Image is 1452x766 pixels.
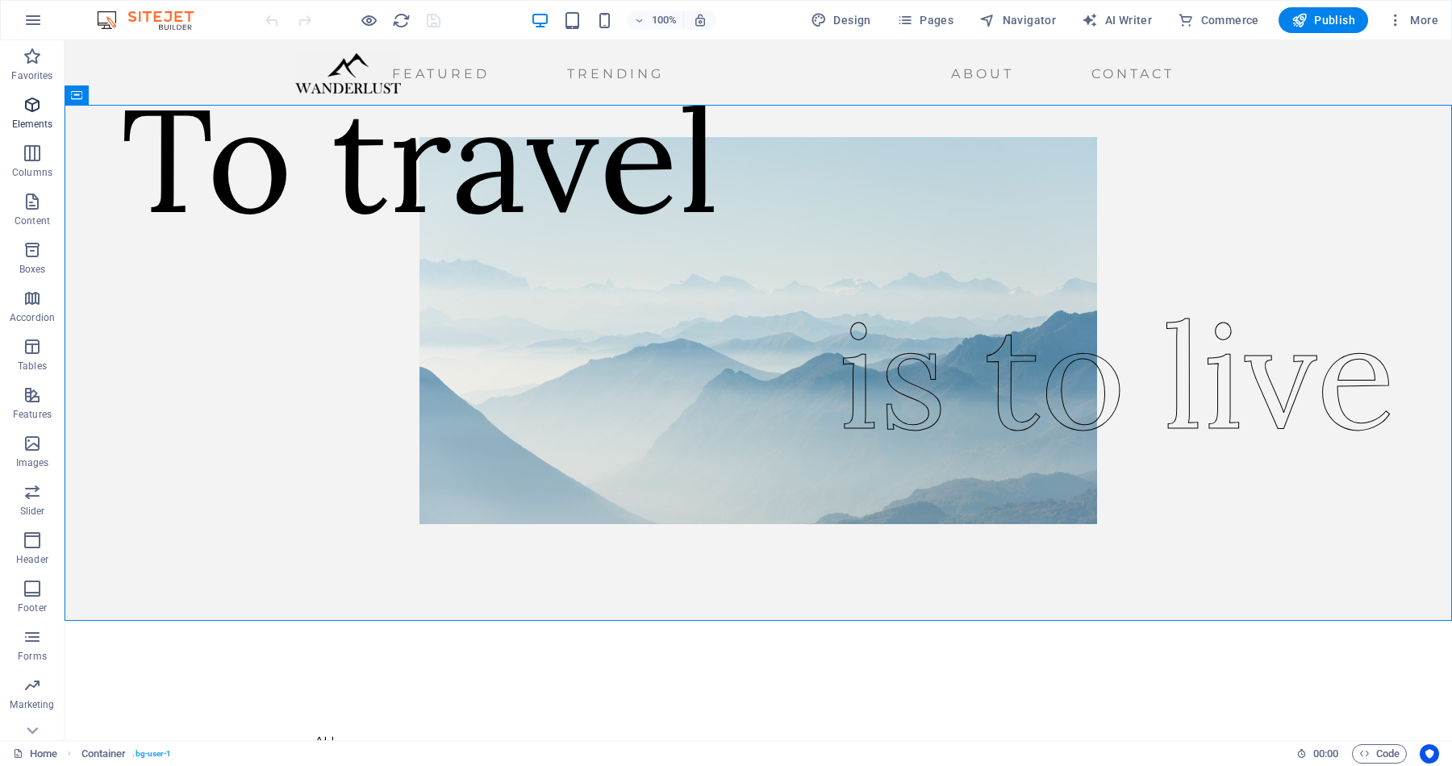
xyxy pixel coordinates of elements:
span: Commerce [1178,12,1259,28]
button: Pages [891,7,960,33]
span: Pages [897,12,953,28]
p: Boxes [19,263,46,276]
div: Design (Ctrl+Alt+Y) [804,7,878,33]
p: Accordion [10,311,55,324]
p: Header [16,553,48,566]
button: Code [1352,744,1407,764]
button: reload [391,10,411,30]
button: More [1381,7,1445,33]
p: Favorites [11,69,52,82]
nav: breadcrumb [81,744,172,764]
span: AI Writer [1082,12,1152,28]
span: Click to select. Double-click to edit [81,744,127,764]
p: Forms [18,650,47,663]
h6: 100% [651,10,677,30]
span: More [1387,12,1438,28]
p: Marketing [10,698,54,711]
p: Columns [12,166,52,179]
button: AI Writer [1075,7,1158,33]
span: 00 00 [1313,744,1338,764]
button: Usercentrics [1420,744,1439,764]
span: : [1325,747,1327,760]
button: 100% [627,10,684,30]
a: Click to cancel selection. Double-click to open Pages [13,744,57,764]
img: Editor Logo [93,10,214,30]
span: Code [1359,744,1400,764]
button: Commerce [1171,7,1266,33]
i: Reload page [392,11,411,30]
i: On resize automatically adjust zoom level to fit chosen device. [693,13,707,27]
p: Images [16,456,49,469]
button: Design [804,7,878,33]
p: Footer [18,602,47,614]
p: Content [15,214,50,227]
span: Design [811,12,871,28]
button: Navigator [973,7,1062,33]
span: . bg-user-1 [132,744,171,764]
h6: Session time [1296,744,1339,764]
p: Elements [12,118,53,131]
span: Publish [1291,12,1355,28]
button: Publish [1279,7,1368,33]
p: Slider [20,505,45,518]
p: Tables [18,360,47,373]
span: Navigator [979,12,1056,28]
p: Features [13,408,52,421]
